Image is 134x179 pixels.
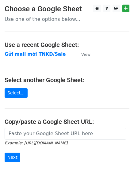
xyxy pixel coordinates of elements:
[5,118,129,125] h4: Copy/paste a Google Sheet URL:
[5,128,126,139] input: Paste your Google Sheet URL here
[5,41,129,48] h4: Use a recent Google Sheet:
[5,76,129,84] h4: Select another Google Sheet:
[5,51,66,57] a: Gửi mail mời TNKD/Sale
[5,88,28,98] a: Select...
[5,5,129,13] h3: Choose a Google Sheet
[5,16,129,22] p: Use one of the options below...
[5,141,67,145] small: Example: [URL][DOMAIN_NAME]
[5,153,20,162] input: Next
[75,51,90,57] a: View
[81,52,90,57] small: View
